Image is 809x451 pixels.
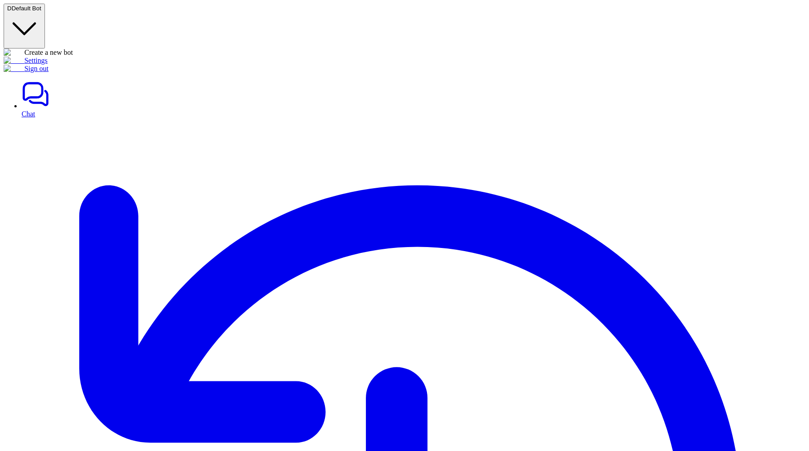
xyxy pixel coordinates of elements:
a: Settings [4,57,48,64]
button: DDefault Bot [4,4,45,49]
a: Sign out [4,65,49,72]
img: reset [4,49,24,57]
a: Create a new bot [4,49,73,56]
span: Default Bot [12,5,41,12]
span: D [7,5,12,12]
img: reset [4,57,24,65]
img: reset [4,65,24,73]
div: DDefault Bot [4,49,805,73]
